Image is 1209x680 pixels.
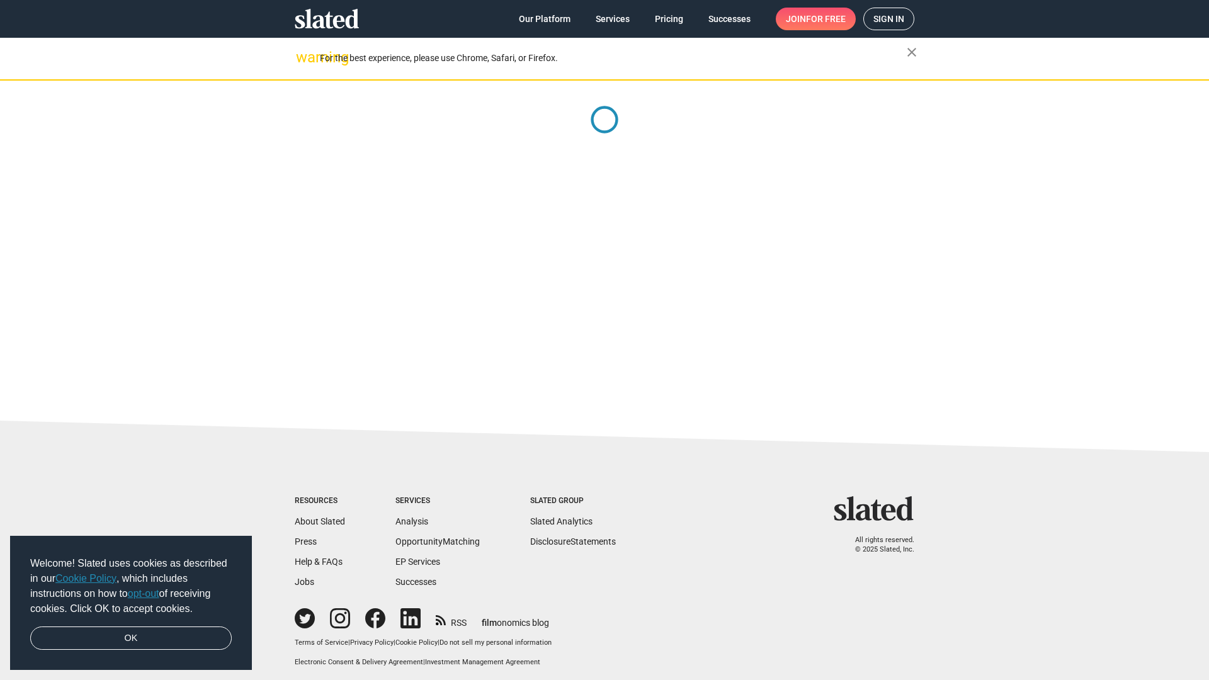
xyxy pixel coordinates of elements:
[519,8,570,30] span: Our Platform
[320,50,907,67] div: For the best experience, please use Chrome, Safari, or Firefox.
[296,50,311,65] mat-icon: warning
[395,577,436,587] a: Successes
[128,588,159,599] a: opt-out
[395,557,440,567] a: EP Services
[873,8,904,30] span: Sign in
[395,516,428,526] a: Analysis
[438,638,440,647] span: |
[295,557,343,567] a: Help & FAQs
[295,658,423,666] a: Electronic Consent & Delivery Agreement
[295,496,345,506] div: Resources
[30,556,232,616] span: Welcome! Slated uses cookies as described in our , which includes instructions on how to of recei...
[395,638,438,647] a: Cookie Policy
[295,536,317,547] a: Press
[30,626,232,650] a: dismiss cookie message
[530,536,616,547] a: DisclosureStatements
[295,516,345,526] a: About Slated
[586,8,640,30] a: Services
[655,8,683,30] span: Pricing
[423,658,425,666] span: |
[530,516,593,526] a: Slated Analytics
[806,8,846,30] span: for free
[395,536,480,547] a: OpportunityMatching
[295,638,348,647] a: Terms of Service
[482,607,549,629] a: filmonomics blog
[348,638,350,647] span: |
[55,573,116,584] a: Cookie Policy
[776,8,856,30] a: Joinfor free
[863,8,914,30] a: Sign in
[436,609,467,629] a: RSS
[295,577,314,587] a: Jobs
[530,496,616,506] div: Slated Group
[440,638,552,648] button: Do not sell my personal information
[350,638,394,647] a: Privacy Policy
[596,8,630,30] span: Services
[425,658,540,666] a: Investment Management Agreement
[645,8,693,30] a: Pricing
[509,8,581,30] a: Our Platform
[394,638,395,647] span: |
[708,8,751,30] span: Successes
[842,536,914,554] p: All rights reserved. © 2025 Slated, Inc.
[482,618,497,628] span: film
[395,496,480,506] div: Services
[698,8,761,30] a: Successes
[786,8,846,30] span: Join
[904,45,919,60] mat-icon: close
[10,536,252,671] div: cookieconsent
